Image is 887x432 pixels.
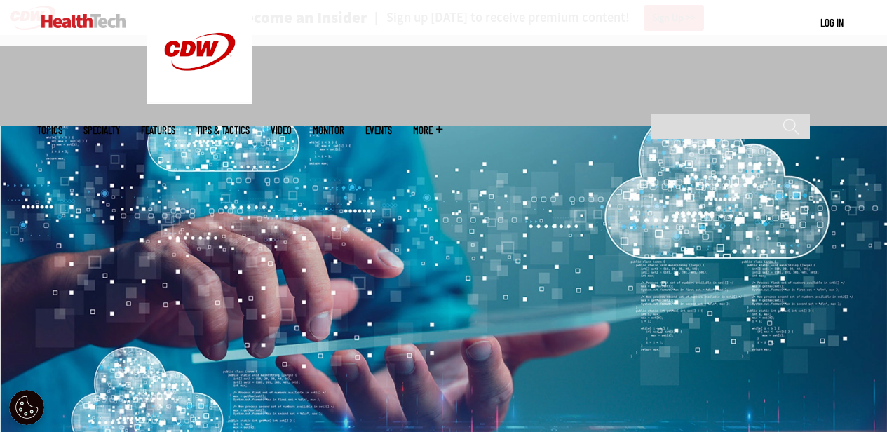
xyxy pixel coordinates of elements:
[365,125,392,135] a: Events
[83,125,120,135] span: Specialty
[37,125,62,135] span: Topics
[9,390,44,425] div: Cookie Settings
[313,125,344,135] a: MonITor
[413,125,442,135] span: More
[41,14,126,28] img: Home
[147,93,252,107] a: CDW
[9,390,44,425] button: Open Preferences
[820,15,844,30] div: User menu
[141,125,175,135] a: Features
[271,125,292,135] a: Video
[196,125,250,135] a: Tips & Tactics
[820,16,844,29] a: Log in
